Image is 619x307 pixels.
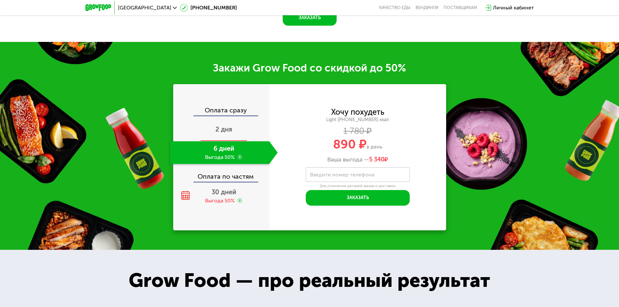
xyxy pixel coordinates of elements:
[331,109,384,116] div: Хочу похудеть
[269,128,446,135] div: 1 780 ₽
[306,190,410,206] button: Заказать
[367,144,382,150] span: в день
[379,5,410,10] a: Качество еды
[174,107,269,115] div: Оплата сразу
[310,173,374,176] label: Введите номер телефона
[269,117,446,123] div: Light [PHONE_NUMBER] ккал
[444,5,477,10] div: поставщикам
[174,167,269,182] div: Оплата по частям
[283,10,337,26] button: Заказать
[369,156,388,163] span: ₽
[369,156,384,163] span: 5 340
[306,184,410,189] div: Для уточнения деталей заказа и доставки
[180,4,237,12] a: [PHONE_NUMBER]
[333,137,367,152] span: 890 ₽
[205,197,235,204] div: Выгода 50%
[215,125,232,133] span: 2 дня
[212,188,236,196] span: 30 дней
[493,4,534,12] div: Личный кабинет
[269,156,446,163] div: Ваша выгода —
[416,5,438,10] a: Вендинги
[114,266,504,295] div: Grow Food — про реальный результат
[118,5,171,10] span: [GEOGRAPHIC_DATA]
